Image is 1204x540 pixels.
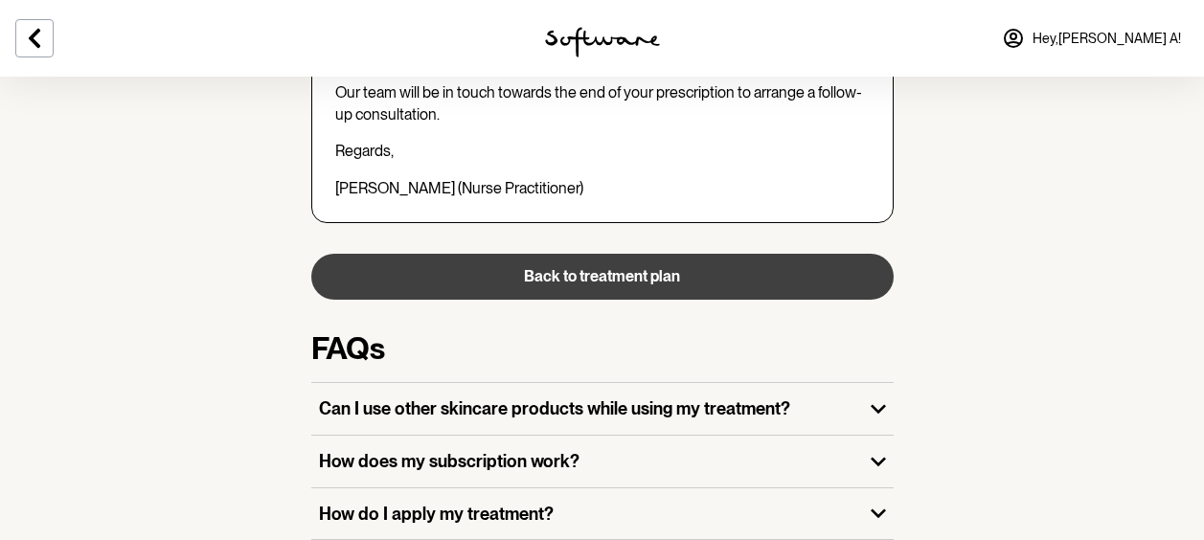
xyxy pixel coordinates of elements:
[335,179,583,197] span: [PERSON_NAME] (Nurse Practitioner)
[311,254,894,300] button: Back to treatment plan
[990,15,1193,61] a: Hey,[PERSON_NAME] A!
[335,83,862,123] span: Our team will be in touch towards the end of your prescription to arrange a follow-up consultation.
[319,504,855,525] h3: How do I apply my treatment?
[311,383,894,435] button: Can I use other skincare products while using my treatment?
[335,142,394,160] span: Regards,
[311,436,894,487] button: How does my subscription work?
[311,330,894,367] h3: FAQs
[1033,31,1181,47] span: Hey, [PERSON_NAME] A !
[311,488,894,540] button: How do I apply my treatment?
[545,27,660,57] img: software logo
[319,398,855,419] h3: Can I use other skincare products while using my treatment?
[319,451,855,472] h3: How does my subscription work?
